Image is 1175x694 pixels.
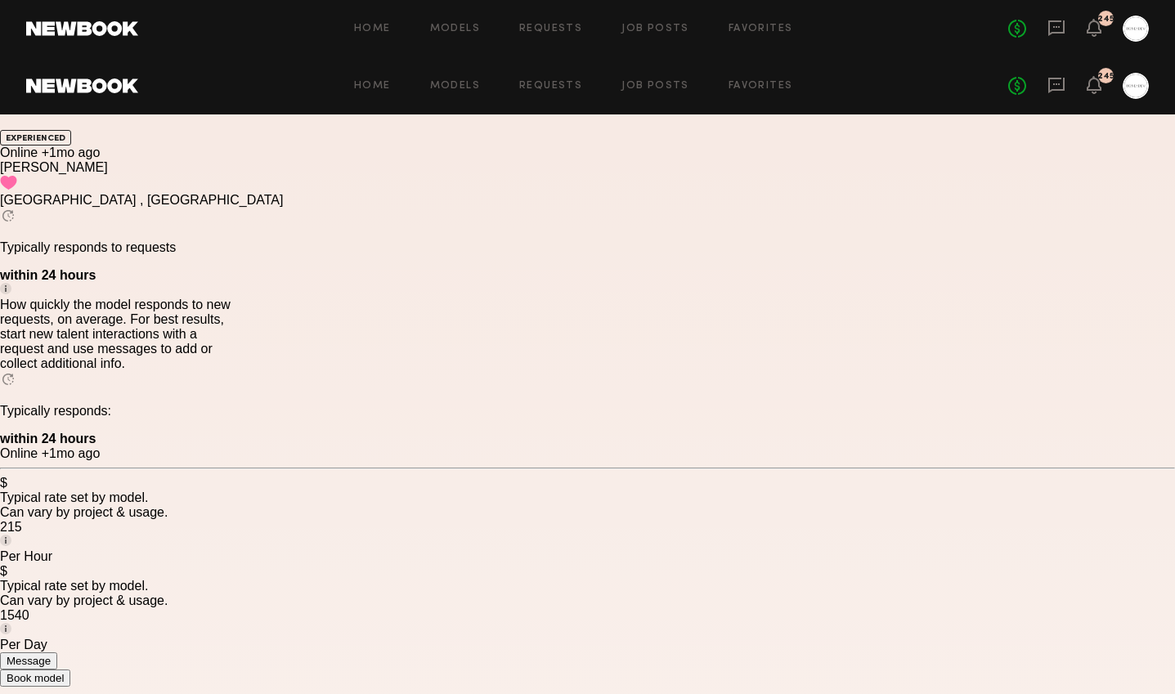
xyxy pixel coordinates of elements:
a: Home [354,24,391,34]
a: Requests [519,81,582,92]
a: Models [430,81,480,92]
a: Favorites [729,24,793,34]
div: 245 [1097,72,1114,81]
a: Requests [519,24,582,34]
a: Job Posts [621,81,689,92]
a: Favorites [729,81,793,92]
a: Home [354,81,391,92]
a: Job Posts [621,24,689,34]
a: Models [430,24,480,34]
div: 245 [1097,15,1114,24]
